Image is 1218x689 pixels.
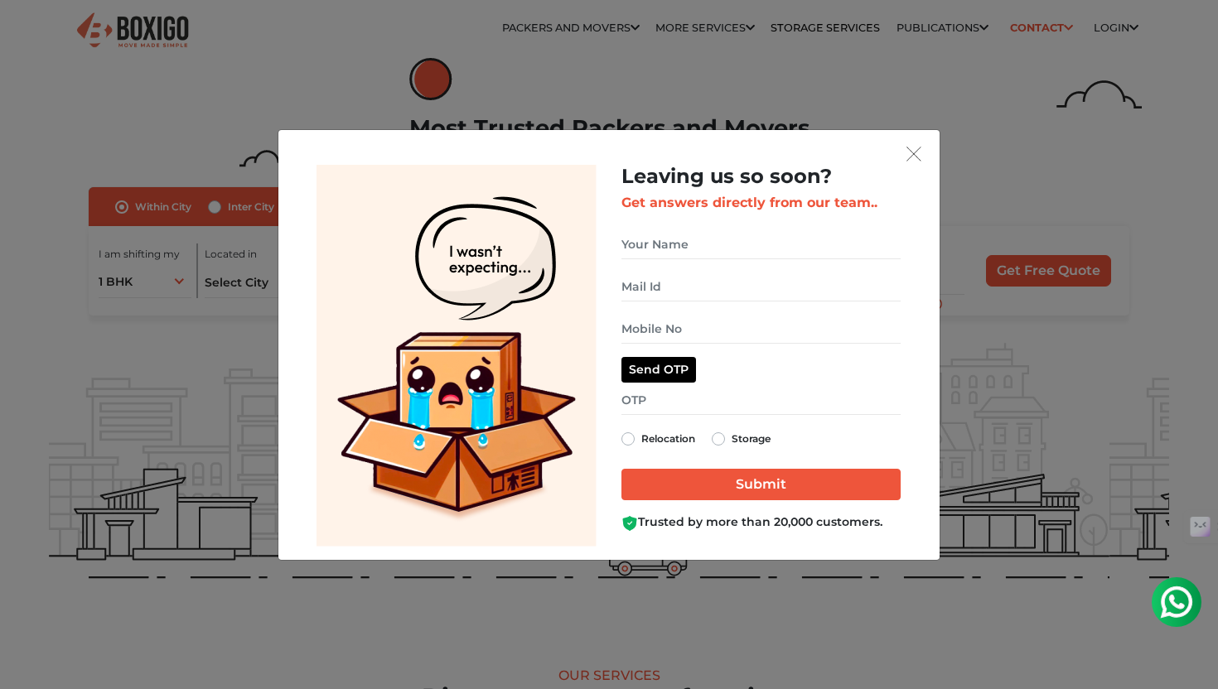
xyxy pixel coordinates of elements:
[641,429,695,449] label: Relocation
[621,513,901,531] div: Trusted by more than 20,000 customers.
[732,429,771,449] label: Storage
[621,230,901,259] input: Your Name
[317,165,597,547] img: Lead Welcome Image
[621,195,901,210] h3: Get answers directly from our team..
[621,515,638,532] img: Boxigo Customer Shield
[621,165,901,189] h2: Leaving us so soon?
[906,147,921,161] img: exit
[621,357,696,383] button: Send OTP
[621,386,901,415] input: OTP
[621,272,901,301] input: Mail Id
[17,17,50,50] img: whatsapp-icon.svg
[621,469,901,500] input: Submit
[621,315,901,344] input: Mobile No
